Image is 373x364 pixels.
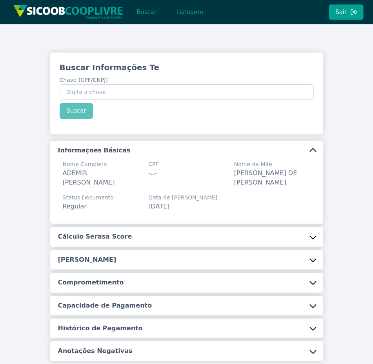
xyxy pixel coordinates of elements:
[63,169,115,186] span: ADEMIR [PERSON_NAME]
[234,160,311,168] span: Nome da Mãe
[130,4,163,20] button: Buscar
[50,319,323,338] button: Histórico de Pagamento
[148,194,217,202] span: Data de [PERSON_NAME]
[58,278,124,287] h5: Comprometimento
[58,146,131,155] h5: Informações Básicas
[50,250,323,270] button: [PERSON_NAME]
[148,169,157,177] span: -..-
[63,203,87,210] span: Regular
[58,301,152,310] h5: Capacidade de Pagamento
[50,341,323,361] button: Anotações Negativas
[60,62,314,73] h3: Buscar Informações Te
[58,324,143,333] h5: Histórico de Pagamento
[148,160,158,168] span: CPF
[329,4,364,20] button: Sair
[234,169,297,186] span: [PERSON_NAME] DE [PERSON_NAME]
[13,5,123,19] img: img/sicoob_cooplivre.png
[63,160,139,168] span: Nome Completo
[50,227,323,246] button: Cálculo Serasa Score
[148,203,169,210] span: [DATE]
[50,141,323,160] button: Informações Básicas
[50,273,323,292] button: Comprometimento
[58,255,116,264] h5: [PERSON_NAME]
[58,347,133,355] h5: Anotações Negativas
[63,194,114,202] span: Status Documento
[50,296,323,315] button: Capacidade de Pagamento
[169,4,210,20] button: Listagem
[60,77,108,83] span: Chave (CPF/CNPJ)
[60,84,314,100] input: Chave (CPF/CNPJ)
[58,232,132,241] h5: Cálculo Serasa Score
